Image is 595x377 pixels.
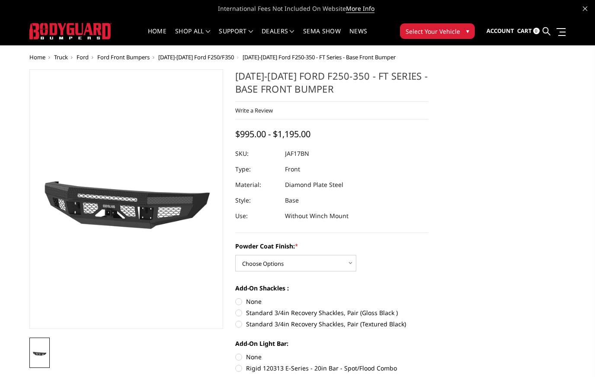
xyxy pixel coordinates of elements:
dd: Without Winch Mount [285,208,349,224]
a: More Info [346,4,374,13]
button: Select Your Vehicle [400,23,475,39]
label: None [235,352,429,361]
label: None [235,297,429,306]
dt: Style: [235,193,278,208]
span: Select Your Vehicle [406,27,460,36]
label: Standard 3/4in Recovery Shackles, Pair (Gloss Black ) [235,308,429,317]
label: Add-On Shackles : [235,284,429,293]
dt: SKU: [235,146,278,161]
label: Add-On Light Bar: [235,339,429,348]
img: 2017-2022 Ford F250-350 - FT Series - Base Front Bumper [32,349,47,358]
span: $995.00 - $1,195.00 [235,128,310,140]
h1: [DATE]-[DATE] Ford F250-350 - FT Series - Base Front Bumper [235,69,429,102]
dd: JAF17BN [285,146,309,161]
a: 2017-2022 Ford F250-350 - FT Series - Base Front Bumper [29,69,223,329]
dt: Material: [235,177,278,193]
dd: Front [285,161,300,177]
dt: Type: [235,161,278,177]
a: Ford Front Bumpers [97,53,150,61]
dt: Use: [235,208,278,224]
a: Ford [77,53,89,61]
a: Truck [54,53,68,61]
label: Rigid 120313 E-Series - 20in Bar - Spot/Flood Combo [235,364,429,373]
label: Standard 3/4in Recovery Shackles, Pair (Textured Black) [235,319,429,329]
span: 0 [533,28,540,34]
a: Account [486,19,514,43]
span: ▾ [466,26,469,35]
dd: Diamond Plate Steel [285,177,343,193]
img: BODYGUARD BUMPERS [29,23,112,39]
a: Dealers [262,28,294,45]
a: Home [29,53,45,61]
a: Support [219,28,253,45]
span: Account [486,27,514,35]
a: Write a Review [235,106,273,114]
a: SEMA Show [303,28,341,45]
a: Home [148,28,166,45]
a: News [349,28,367,45]
a: [DATE]-[DATE] Ford F250/F350 [158,53,234,61]
a: Cart 0 [517,19,540,43]
dd: Base [285,193,299,208]
span: Cart [517,27,532,35]
label: Powder Coat Finish: [235,242,429,251]
a: shop all [175,28,210,45]
span: [DATE]-[DATE] Ford F250-350 - FT Series - Base Front Bumper [243,53,396,61]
